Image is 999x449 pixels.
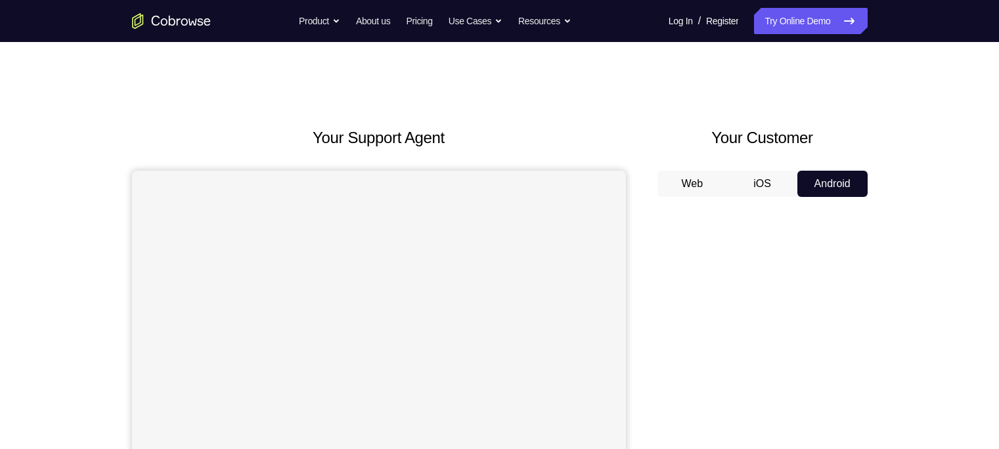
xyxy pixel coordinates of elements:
[669,8,693,34] a: Log In
[406,8,432,34] a: Pricing
[132,13,211,29] a: Go to the home page
[299,8,340,34] button: Product
[706,8,738,34] a: Register
[657,126,868,150] h2: Your Customer
[518,8,571,34] button: Resources
[797,171,868,197] button: Android
[132,126,626,150] h2: Your Support Agent
[727,171,797,197] button: iOS
[698,13,701,29] span: /
[449,8,502,34] button: Use Cases
[356,8,390,34] a: About us
[754,8,867,34] a: Try Online Demo
[657,171,728,197] button: Web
